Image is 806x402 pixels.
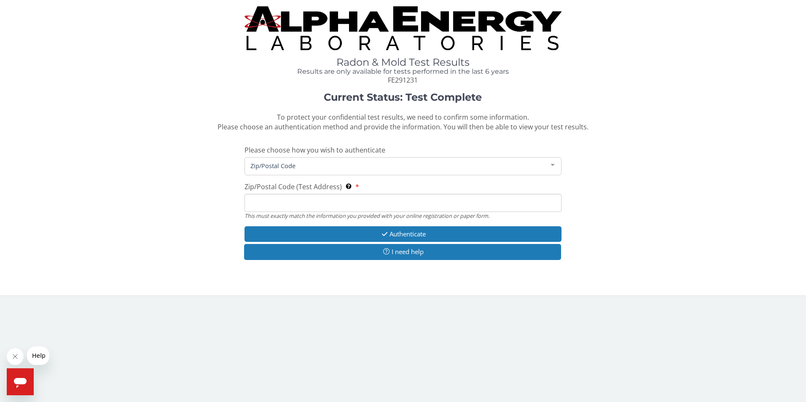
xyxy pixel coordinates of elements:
button: I need help [244,244,562,260]
h1: Radon & Mold Test Results [244,57,562,68]
span: Zip/Postal Code (Test Address) [244,182,342,191]
iframe: Message from company [27,346,49,365]
span: Please choose how you wish to authenticate [244,145,385,155]
span: To protect your confidential test results, we need to confirm some information. Please choose an ... [218,113,588,131]
iframe: Button to launch messaging window [7,368,34,395]
div: This must exactly match the information you provided with your online registration or paper form. [244,212,562,220]
button: Authenticate [244,226,562,242]
strong: Current Status: Test Complete [324,91,482,103]
span: Zip/Postal Code [248,161,545,170]
h4: Results are only available for tests performed in the last 6 years [244,68,562,75]
span: FE291231 [388,75,418,85]
img: TightCrop.jpg [244,6,562,50]
iframe: Close message [7,348,24,365]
